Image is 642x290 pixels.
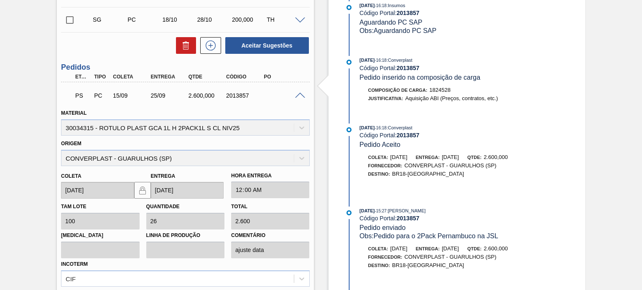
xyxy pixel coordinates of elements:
[368,255,403,260] span: Fornecedor:
[221,36,310,55] div: Aceitar Sugestões
[346,60,352,65] img: atual
[92,74,111,80] div: Tipo
[346,210,352,215] img: atual
[111,92,152,99] div: 15/09/2025
[359,132,558,139] div: Código Portal:
[186,92,228,99] div: 2.600,000
[397,10,420,16] strong: 2013857
[61,204,86,209] label: Tam lote
[390,245,408,252] span: [DATE]
[61,229,139,242] label: [MEDICAL_DATA]
[429,87,451,93] span: 1824528
[359,27,436,34] span: Obs: Aguardando PC SAP
[368,171,390,177] span: Destino:
[359,65,558,71] div: Código Portal:
[397,65,420,71] strong: 2013857
[138,185,148,195] img: locked
[359,10,558,16] div: Código Portal:
[134,182,151,199] button: locked
[375,126,387,130] span: - 16:18
[172,37,196,54] div: Excluir Sugestões
[231,229,309,242] label: Comentário
[404,254,496,260] span: CONVERPLAST - GUARULHOS (SP)
[387,208,426,213] span: : [PERSON_NAME]
[442,245,459,252] span: [DATE]
[392,171,464,177] span: BR18-[GEOGRAPHIC_DATA]
[359,215,558,222] div: Código Portal:
[231,204,247,209] label: Total
[375,58,387,63] span: - 16:18
[151,173,176,179] label: Entrega
[146,204,180,209] label: Quantidade
[359,125,374,130] span: [DATE]
[416,246,440,251] span: Entrega:
[359,208,374,213] span: [DATE]
[390,154,408,160] span: [DATE]
[359,58,374,63] span: [DATE]
[149,74,190,80] div: Entrega
[359,141,400,148] span: Pedido Aceito
[467,155,481,160] span: Qtde:
[404,162,496,169] span: CONVERPLAST - GUARULHOS (SP)
[368,96,403,101] span: Justificativa:
[359,3,374,8] span: [DATE]
[359,232,498,240] span: Obs: Pedido para o 2Pack Pernambuco na JSL
[359,74,480,81] span: Pedido inserido na composição de carga
[359,224,405,231] span: Pedido enviado
[416,155,440,160] span: Entrega:
[387,58,413,63] span: : Converplast
[368,163,403,168] span: Fornecedor:
[230,16,268,23] div: 200,000
[61,182,134,199] input: dd/mm/yyyy
[73,74,92,80] div: Etapa
[368,88,428,93] span: Composição de Carga :
[224,74,265,80] div: Código
[368,155,388,160] span: Coleta:
[61,141,82,146] label: Origem
[61,110,87,116] label: Material
[368,246,388,251] span: Coleta:
[73,86,92,105] div: Aguardando PC SAP
[392,262,464,268] span: BR18-[GEOGRAPHIC_DATA]
[151,182,224,199] input: dd/mm/yyyy
[149,92,190,99] div: 25/09/2025
[262,74,303,80] div: PO
[397,132,420,139] strong: 2013857
[75,92,90,99] p: PS
[225,37,309,54] button: Aceitar Sugestões
[346,127,352,132] img: atual
[265,16,303,23] div: TH
[397,215,420,222] strong: 2013857
[91,16,129,23] div: Sugestão Criada
[92,92,111,99] div: Pedido de Compra
[61,63,309,72] h3: Pedidos
[484,245,508,252] span: 2.600,000
[387,125,413,130] span: : Converplast
[186,74,228,80] div: Qtde
[195,16,233,23] div: 28/10/2025
[484,154,508,160] span: 2.600,000
[66,275,76,282] div: CIF
[231,170,309,182] label: Hora Entrega
[359,19,422,26] span: Aguardando PC SAP
[387,3,405,8] span: : Insumos
[375,3,387,8] span: - 16:18
[346,5,352,10] img: atual
[442,154,459,160] span: [DATE]
[146,229,224,242] label: Linha de Produção
[160,16,199,23] div: 18/10/2025
[111,74,152,80] div: Coleta
[405,95,498,101] span: Aquisição ABI (Preços, contratos, etc.)
[125,16,163,23] div: Pedido de Compra
[467,246,481,251] span: Qtde:
[61,173,81,179] label: Coleta
[375,209,387,213] span: - 15:27
[224,92,265,99] div: 2013857
[368,263,390,268] span: Destino:
[61,261,88,267] label: Incoterm
[196,37,221,54] div: Nova sugestão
